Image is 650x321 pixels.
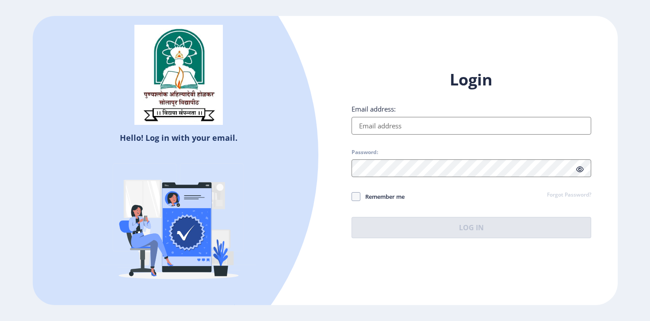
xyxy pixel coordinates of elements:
[360,191,405,202] span: Remember me
[352,117,591,135] input: Email address
[352,104,396,113] label: Email address:
[215,302,256,315] a: Register
[352,69,591,90] h1: Login
[101,147,256,302] img: Verified-rafiki.svg
[134,25,223,125] img: sulogo.png
[352,149,378,156] label: Password:
[352,217,591,238] button: Log In
[39,302,319,316] h5: Don't have an account?
[547,191,591,199] a: Forgot Password?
